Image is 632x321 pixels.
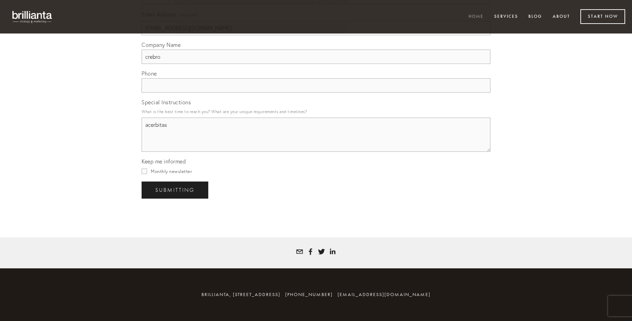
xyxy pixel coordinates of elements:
[201,292,280,297] span: brillianta, [STREET_ADDRESS]
[151,169,192,174] span: Monthly newsletter
[548,11,575,23] a: About
[142,158,186,165] span: Keep me informed
[524,11,547,23] a: Blog
[490,11,523,23] a: Services
[142,118,490,152] textarea: acerbitas
[7,7,58,27] img: brillianta - research, strategy, marketing
[296,248,303,255] a: tatyana@brillianta.com
[142,99,191,106] span: Special Instructions
[142,41,181,48] span: Company Name
[318,248,325,255] a: Tatyana White
[142,70,157,77] span: Phone
[155,187,195,193] span: Submitting
[307,248,314,255] a: Tatyana Bolotnikov White
[142,169,147,174] input: Monthly newsletter
[285,292,333,297] span: [PHONE_NUMBER]
[464,11,488,23] a: Home
[142,107,490,116] p: What is the best time to reach you? What are your unique requirements and timelines?
[338,292,431,297] a: [EMAIL_ADDRESS][DOMAIN_NAME]
[329,248,336,255] a: Tatyana White
[142,182,208,199] button: SubmittingSubmitting
[580,9,625,24] a: Start Now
